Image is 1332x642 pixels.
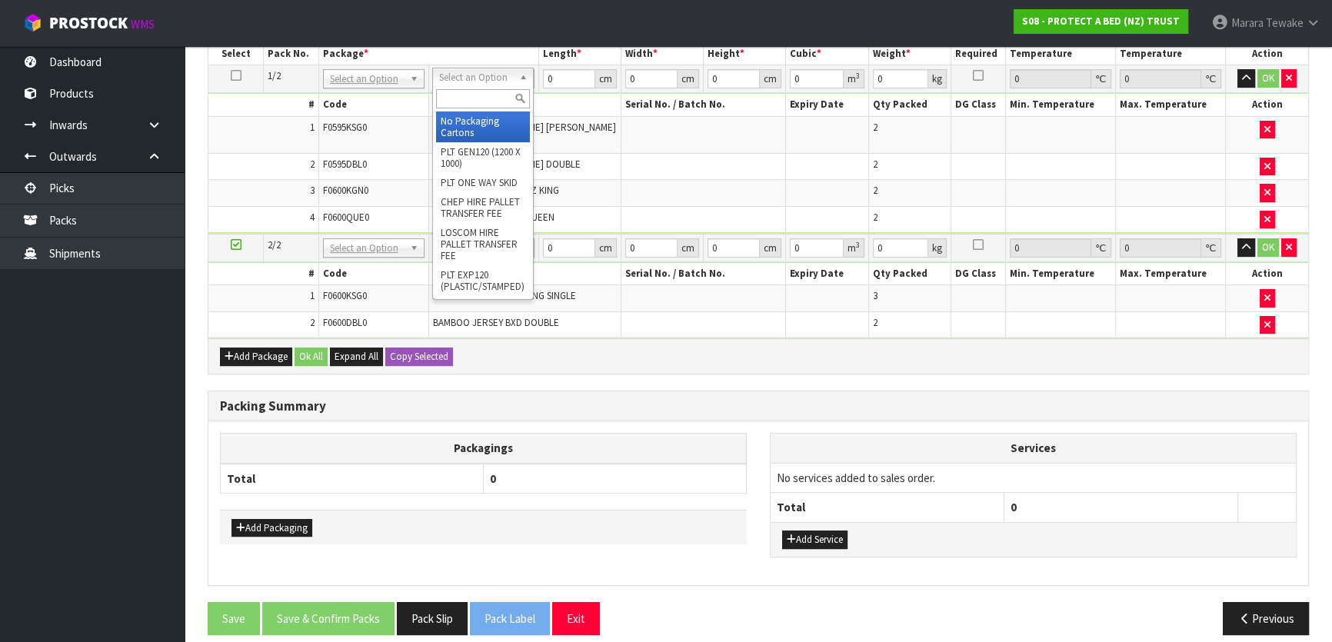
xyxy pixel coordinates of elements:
th: Expiry Date [786,94,868,116]
span: 1 [310,121,315,134]
button: Pack Slip [397,602,468,635]
div: cm [595,238,617,258]
button: OK [1257,238,1279,257]
th: Name [428,94,621,116]
span: 4 [310,211,315,224]
th: Action [1226,94,1308,116]
li: PLT EXP120 (PLASTIC/STAMPED) [436,265,530,296]
span: F0600KGN0 [323,184,368,197]
div: cm [678,238,699,258]
sup: 3 [856,71,860,81]
button: Add Service [782,531,847,549]
span: 2 [310,316,315,329]
th: Expiry Date [786,263,868,285]
span: 2/2 [268,238,281,251]
th: Min. Temperature [1006,28,1116,65]
span: ProStock [49,13,128,33]
span: 0 [1011,500,1017,514]
span: Select an Option [330,70,404,88]
th: Temp. Required [951,28,1006,65]
th: Weight [868,28,951,65]
th: # [208,94,318,116]
div: kg [928,238,947,258]
th: Action [1226,28,1308,65]
span: F0595DBL0 [323,158,367,171]
th: Height [704,28,786,65]
div: ℃ [1201,69,1221,88]
span: Select an Option [330,239,404,258]
th: Pack No. [264,28,319,65]
span: 2 [873,211,877,224]
span: 2 [873,316,877,329]
span: BAMBOO JERSEY BXD DOUBLE [433,316,559,329]
th: Qty Packed [868,94,951,116]
button: Ok All [295,348,328,366]
small: WMS [131,17,155,32]
span: 2 [310,158,315,171]
th: Code [318,94,428,116]
th: Max. Temperature [1116,263,1226,285]
span: Expand All [335,350,378,363]
button: Expand All [330,348,383,366]
th: Total [221,464,484,494]
span: F0600QUE0 [323,211,369,224]
th: Services [771,434,1296,463]
a: S08 - PROTECT A BED (NZ) TRUST [1014,9,1188,34]
th: Packagings [221,434,747,464]
span: 0 [490,471,496,486]
span: 2 [873,121,877,134]
img: cube-alt.png [23,13,42,32]
strong: S08 - PROTECT A BED (NZ) TRUST [1022,15,1180,28]
div: cm [678,69,699,88]
th: Serial No. / Batch No. [621,263,786,285]
button: Copy Selected [385,348,453,366]
button: Exit [552,602,600,635]
span: 3 [873,289,877,302]
div: cm [760,69,781,88]
th: Min. Temperature [1006,263,1116,285]
li: PLT GEN120 (1200 X 1000) [436,142,530,173]
th: Min. Temperature [1006,94,1116,116]
span: F0600DBL0 [323,316,367,329]
div: cm [760,238,781,258]
button: OK [1257,69,1279,88]
span: Marara [1231,15,1264,30]
th: Length [538,28,621,65]
th: DG Class [951,94,1006,116]
sup: 3 [856,240,860,250]
span: 1 [310,289,315,302]
span: Tewake [1266,15,1304,30]
div: kg [928,69,947,88]
span: F0600KSG0 [323,289,367,302]
button: Save [208,602,260,635]
li: CHEP HIRE PALLET TRANSFER FEE [436,192,530,223]
th: Code [318,263,428,285]
th: Width [621,28,703,65]
th: Max. Temperature [1116,28,1226,65]
button: Previous [1223,602,1309,635]
button: Save & Confirm Packs [262,602,395,635]
span: 2 [873,184,877,197]
li: No Packaging Cartons [436,111,530,142]
th: DG Class [951,263,1006,285]
button: Add Packaging [231,519,312,537]
div: ℃ [1091,69,1111,88]
span: 1/2 [268,69,281,82]
li: PLT ONE WAY SKID [436,173,530,192]
div: m [844,238,864,258]
th: Max. Temperature [1116,94,1226,116]
th: Total [771,493,1004,522]
span: 3 [310,184,315,197]
th: Action [1226,263,1308,285]
li: LOSCOM HIRE PALLET TRANSFER FEE [436,223,530,265]
th: Package [318,28,538,65]
th: # [208,263,318,285]
button: Pack Label [470,602,550,635]
span: 2 [873,158,877,171]
th: Qty Packed [868,263,951,285]
span: Select an Option [439,68,513,87]
td: No services added to sales order. [771,463,1296,492]
div: ℃ [1201,238,1221,258]
th: Serial No. / Batch No. [621,94,786,116]
div: ℃ [1091,238,1111,258]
